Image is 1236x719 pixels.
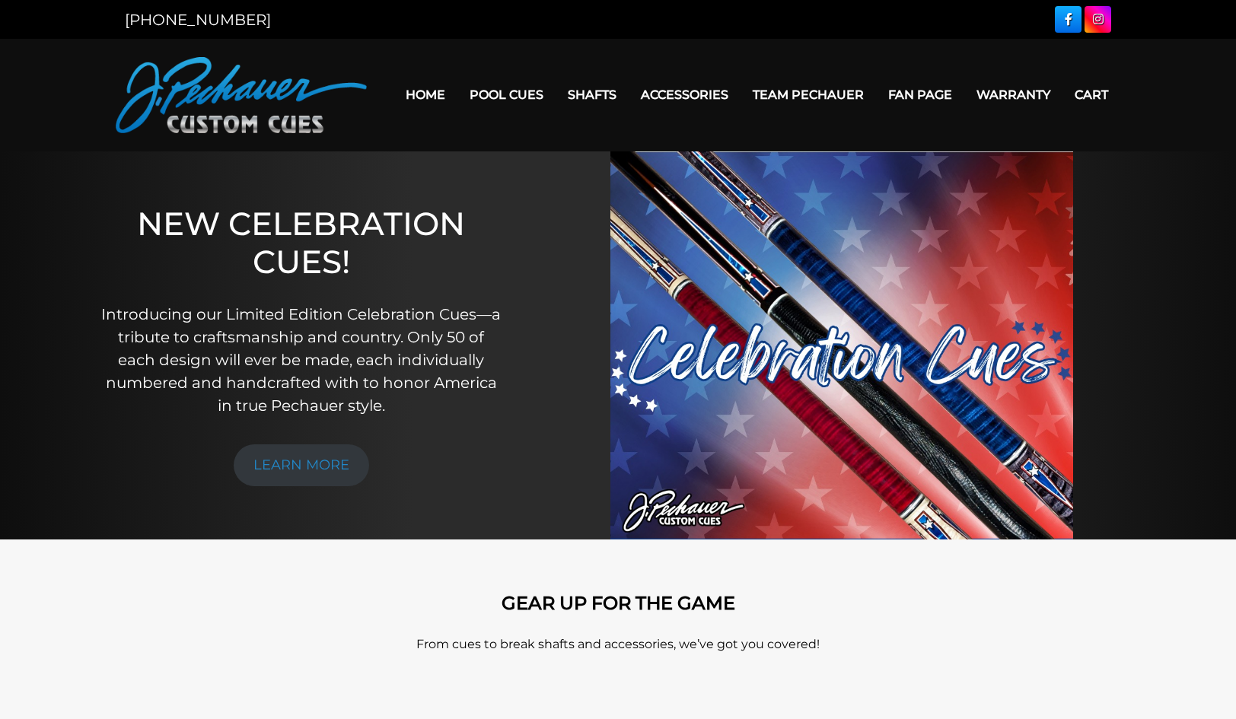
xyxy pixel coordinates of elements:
[457,75,556,114] a: Pool Cues
[125,11,271,29] a: [PHONE_NUMBER]
[629,75,741,114] a: Accessories
[556,75,629,114] a: Shafts
[100,205,502,282] h1: NEW CELEBRATION CUES!
[393,75,457,114] a: Home
[184,635,1052,654] p: From cues to break shafts and accessories, we’ve got you covered!
[964,75,1062,114] a: Warranty
[741,75,876,114] a: Team Pechauer
[100,303,502,417] p: Introducing our Limited Edition Celebration Cues—a tribute to craftsmanship and country. Only 50 ...
[1062,75,1120,114] a: Cart
[116,57,367,133] img: Pechauer Custom Cues
[876,75,964,114] a: Fan Page
[502,592,735,614] strong: GEAR UP FOR THE GAME
[234,444,369,486] a: LEARN MORE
